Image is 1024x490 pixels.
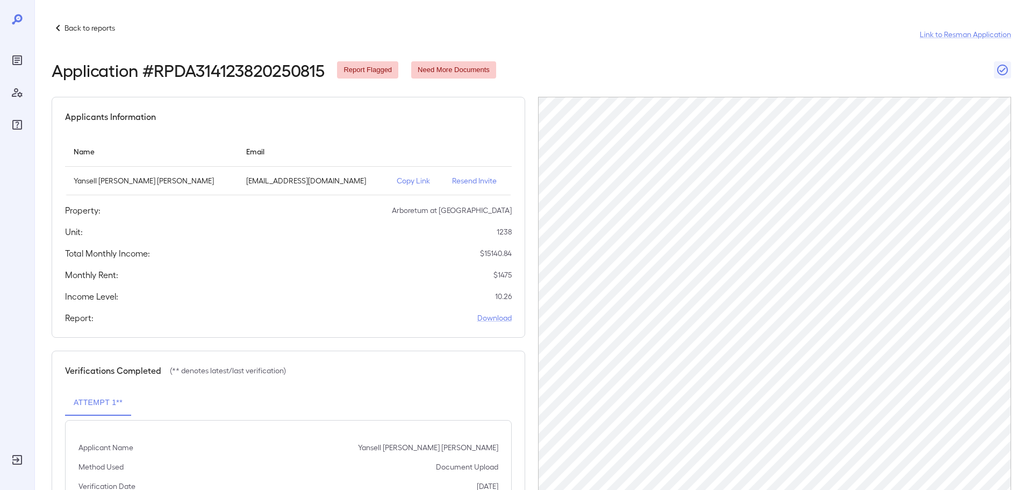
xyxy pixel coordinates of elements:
[78,442,133,453] p: Applicant Name
[994,61,1011,79] button: Close Report
[9,116,26,133] div: FAQ
[358,442,498,453] p: Yansell [PERSON_NAME] [PERSON_NAME]
[65,110,156,123] h5: Applicants Information
[65,225,83,238] h5: Unit:
[9,52,26,69] div: Reports
[238,136,388,167] th: Email
[65,268,118,281] h5: Monthly Rent:
[246,175,379,186] p: [EMAIL_ADDRESS][DOMAIN_NAME]
[452,175,503,186] p: Resend Invite
[74,175,229,186] p: Yansell [PERSON_NAME] [PERSON_NAME]
[436,461,498,472] p: Document Upload
[392,205,512,216] p: Arboretum at [GEOGRAPHIC_DATA]
[337,65,398,75] span: Report Flagged
[920,29,1011,40] a: Link to Resman Application
[65,136,238,167] th: Name
[480,248,512,259] p: $ 15140.84
[411,65,496,75] span: Need More Documents
[65,290,118,303] h5: Income Level:
[9,451,26,468] div: Log Out
[65,311,94,324] h5: Report:
[65,23,115,33] p: Back to reports
[397,175,435,186] p: Copy Link
[65,390,131,416] button: Attempt 1**
[493,269,512,280] p: $ 1475
[65,247,150,260] h5: Total Monthly Income:
[170,365,286,376] p: (** denotes latest/last verification)
[65,364,161,377] h5: Verifications Completed
[477,313,512,323] a: Download
[78,461,124,472] p: Method Used
[65,204,101,217] h5: Property:
[52,60,324,80] h2: Application # RPDA314123820250815
[495,291,512,302] p: 10.26
[497,226,512,237] p: 1238
[9,84,26,101] div: Manage Users
[65,136,512,195] table: simple table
